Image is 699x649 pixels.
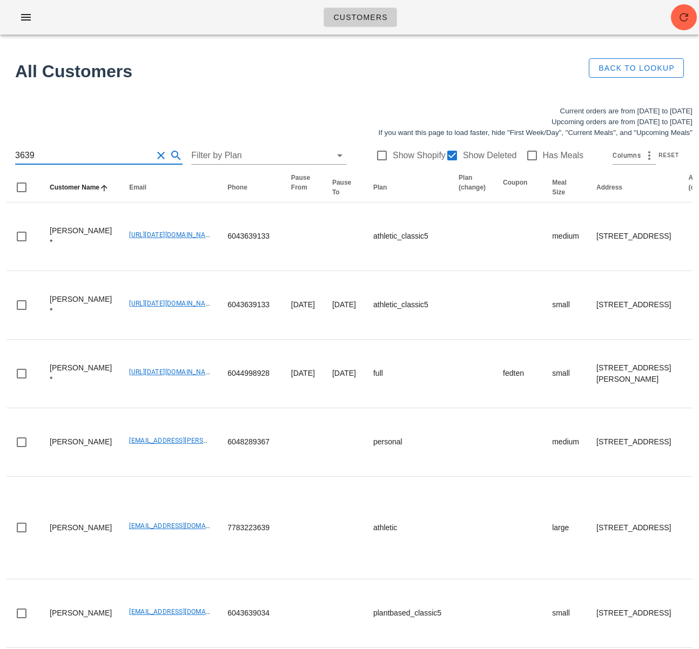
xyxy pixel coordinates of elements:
td: [STREET_ADDRESS] [588,408,680,477]
a: [EMAIL_ADDRESS][PERSON_NAME][DOMAIN_NAME] [129,437,288,444]
td: [PERSON_NAME] * [41,340,120,408]
td: athletic_classic5 [365,271,450,340]
span: Customers [333,13,388,22]
h1: All Customers [15,58,570,84]
td: [DATE] [283,340,324,408]
label: Show Deleted [463,150,517,161]
td: [STREET_ADDRESS][PERSON_NAME] [588,340,680,408]
th: Pause From: Not sorted. Activate to sort ascending. [283,173,324,202]
span: Meal Size [552,179,567,196]
span: Phone [227,184,247,191]
span: Plan [373,184,387,191]
a: [URL][DATE][DOMAIN_NAME] [129,231,217,239]
td: medium [543,202,588,271]
td: [STREET_ADDRESS] [588,579,680,648]
a: [URL][DATE][DOMAIN_NAME] [129,300,217,307]
td: 6043639034 [219,579,283,648]
th: Meal Size: Not sorted. Activate to sort ascending. [543,173,588,202]
td: [PERSON_NAME] * [41,271,120,340]
th: Customer Name: Sorted ascending. Activate to sort descending. [41,173,120,202]
td: [DATE] [283,271,324,340]
a: [EMAIL_ADDRESS][DOMAIN_NAME] [129,522,237,530]
td: 6043639133 [219,202,283,271]
td: [PERSON_NAME] [41,477,120,579]
span: Plan (change) [459,174,486,191]
td: large [543,477,588,579]
td: small [543,271,588,340]
td: [STREET_ADDRESS] [588,202,680,271]
td: full [365,340,450,408]
button: Reset [656,150,684,161]
td: 6043639133 [219,271,283,340]
td: [PERSON_NAME] [41,579,120,648]
td: 6044998928 [219,340,283,408]
th: Pause To: Not sorted. Activate to sort ascending. [324,173,365,202]
a: Customers [324,8,397,27]
span: Pause From [291,174,310,191]
td: [STREET_ADDRESS] [588,477,680,579]
span: Pause To [332,179,351,196]
td: [PERSON_NAME] [41,408,120,477]
td: [DATE] [324,271,365,340]
td: [PERSON_NAME] * [41,202,120,271]
span: Address [596,184,622,191]
td: [DATE] [324,340,365,408]
th: Plan: Not sorted. Activate to sort ascending. [365,173,450,202]
label: Show Shopify [393,150,446,161]
td: 6048289367 [219,408,283,477]
button: Clear Search for customer [154,149,167,162]
th: Address: Not sorted. Activate to sort ascending. [588,173,680,202]
td: fedten [494,340,543,408]
div: Filter by Plan [191,147,346,164]
td: small [543,579,588,648]
td: medium [543,408,588,477]
td: athletic [365,477,450,579]
td: small [543,340,588,408]
span: Email [129,184,146,191]
td: personal [365,408,450,477]
label: Has Meals [543,150,584,161]
button: Back to Lookup [589,58,684,78]
span: Customer Name [50,184,99,191]
div: Columns [613,147,656,164]
td: plantbased_classic5 [365,579,450,648]
span: Reset [658,152,679,158]
span: Back to Lookup [598,64,675,72]
th: Plan (change): Not sorted. Activate to sort ascending. [450,173,494,202]
td: 7783223639 [219,477,283,579]
td: athletic_classic5 [365,202,450,271]
td: [STREET_ADDRESS] [588,271,680,340]
th: Coupon: Not sorted. Activate to sort ascending. [494,173,543,202]
a: [URL][DATE][DOMAIN_NAME] [129,368,217,376]
span: Coupon [503,179,527,186]
th: Phone: Not sorted. Activate to sort ascending. [219,173,283,202]
span: Columns [613,150,641,161]
th: Email: Not sorted. Activate to sort ascending. [120,173,219,202]
a: [EMAIL_ADDRESS][DOMAIN_NAME] [129,608,237,616]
